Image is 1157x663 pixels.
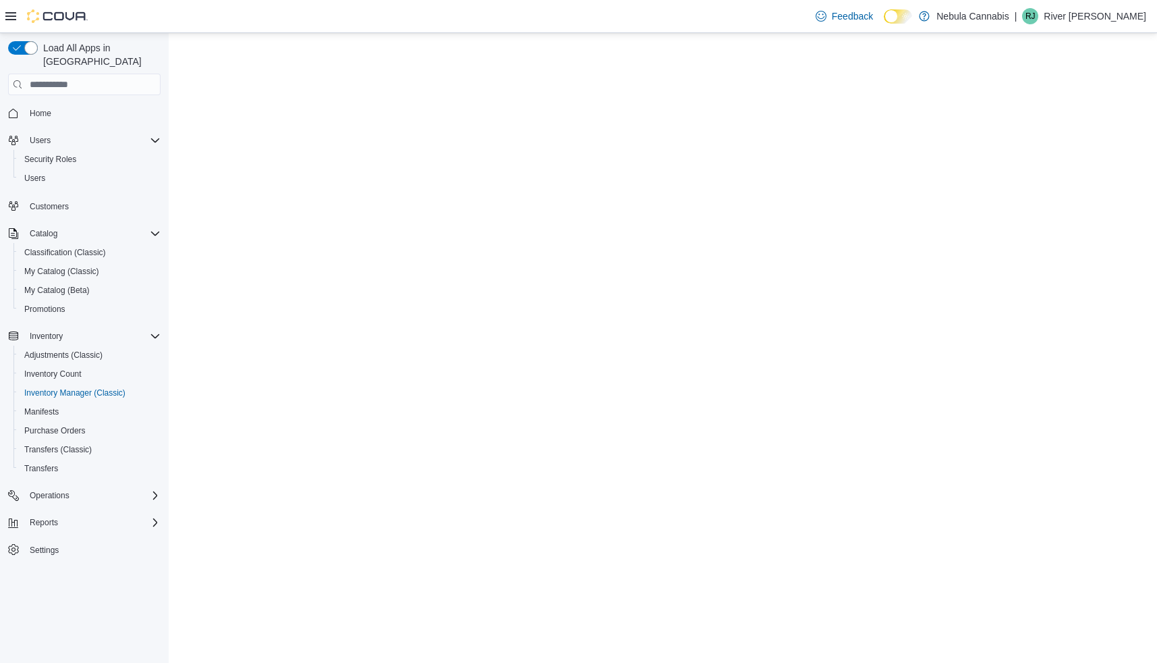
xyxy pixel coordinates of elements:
span: Home [24,105,161,122]
span: Feedback [832,9,873,23]
a: Inventory Count [19,366,87,382]
button: Catalog [24,226,63,242]
a: Manifests [19,404,64,420]
button: Settings [3,540,166,560]
button: Users [3,131,166,150]
button: Transfers [13,459,166,478]
a: Home [24,105,57,122]
button: Manifests [13,402,166,421]
a: Settings [24,542,64,558]
span: Inventory Manager (Classic) [24,388,125,398]
span: My Catalog (Classic) [19,263,161,280]
span: Operations [30,490,69,501]
span: Manifests [24,406,59,417]
span: Classification (Classic) [24,247,106,258]
span: Transfers (Classic) [24,444,92,455]
p: | [1015,8,1017,24]
span: My Catalog (Beta) [19,282,161,298]
button: Home [3,103,166,123]
span: Inventory [24,328,161,344]
a: Customers [24,198,74,215]
button: Inventory [3,327,166,346]
a: Adjustments (Classic) [19,347,108,363]
p: Nebula Cannabis [936,8,1009,24]
span: Users [30,135,51,146]
span: Load All Apps in [GEOGRAPHIC_DATA] [38,41,161,68]
span: Catalog [30,228,57,239]
span: Inventory Manager (Classic) [19,385,161,401]
span: Settings [30,545,59,556]
button: Inventory Count [13,365,166,383]
a: Promotions [19,301,71,317]
a: Purchase Orders [19,423,91,439]
span: Classification (Classic) [19,244,161,261]
span: Inventory [30,331,63,342]
span: RJ [1025,8,1036,24]
button: Reports [24,514,63,531]
div: River Jane Valentine [1022,8,1038,24]
button: Security Roles [13,150,166,169]
span: Users [24,173,45,184]
input: Dark Mode [884,9,912,24]
p: River [PERSON_NAME] [1044,8,1146,24]
span: Inventory Count [19,366,161,382]
button: Users [13,169,166,188]
span: Customers [24,197,161,214]
span: Purchase Orders [24,425,86,436]
a: Feedback [810,3,878,30]
button: My Catalog (Classic) [13,262,166,281]
button: Catalog [3,224,166,243]
button: Users [24,132,56,149]
span: My Catalog (Classic) [24,266,99,277]
a: Classification (Classic) [19,244,111,261]
span: Reports [24,514,161,531]
span: Users [19,170,161,186]
span: Reports [30,517,58,528]
span: Customers [30,201,69,212]
button: Adjustments (Classic) [13,346,166,365]
button: Operations [24,487,75,504]
span: Transfers (Classic) [19,442,161,458]
span: Adjustments (Classic) [24,350,103,361]
button: Customers [3,196,166,215]
span: Users [24,132,161,149]
span: Promotions [19,301,161,317]
img: Cova [27,9,88,23]
button: Inventory [24,328,68,344]
button: My Catalog (Beta) [13,281,166,300]
span: Settings [24,541,161,558]
span: Catalog [24,226,161,242]
a: Transfers [19,460,63,477]
a: Inventory Manager (Classic) [19,385,131,401]
a: Users [19,170,51,186]
a: My Catalog (Beta) [19,282,95,298]
span: Transfers [24,463,58,474]
button: Promotions [13,300,166,319]
a: My Catalog (Classic) [19,263,105,280]
button: Reports [3,513,166,532]
span: Home [30,108,51,119]
span: Transfers [19,460,161,477]
span: Security Roles [19,151,161,167]
span: Operations [24,487,161,504]
span: Adjustments (Classic) [19,347,161,363]
a: Security Roles [19,151,82,167]
span: My Catalog (Beta) [24,285,90,296]
span: Inventory Count [24,369,82,379]
span: Purchase Orders [19,423,161,439]
button: Inventory Manager (Classic) [13,383,166,402]
span: Manifests [19,404,161,420]
button: Transfers (Classic) [13,440,166,459]
span: Promotions [24,304,65,315]
button: Classification (Classic) [13,243,166,262]
span: Security Roles [24,154,76,165]
a: Transfers (Classic) [19,442,97,458]
button: Operations [3,486,166,505]
nav: Complex example [8,98,161,595]
button: Purchase Orders [13,421,166,440]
